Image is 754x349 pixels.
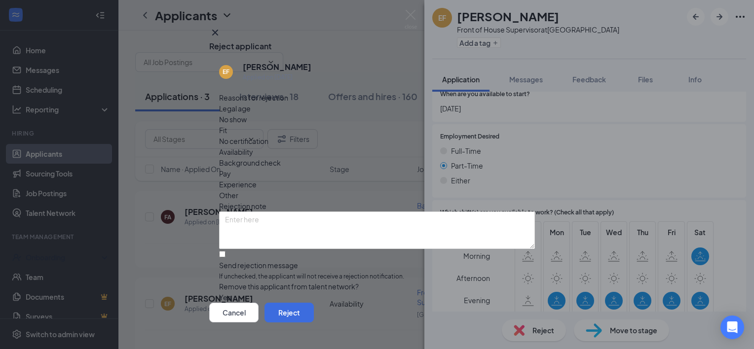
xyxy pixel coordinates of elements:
[219,157,281,168] span: Background check
[209,303,259,322] button: Cancel
[219,125,227,136] span: Fit
[219,179,257,190] span: Experience
[219,282,359,291] span: Remove this applicant from talent network?
[219,292,231,303] span: Yes
[219,272,535,281] span: If unchecked, the applicant will not receive a rejection notification.
[219,136,268,146] span: No certification
[243,72,311,82] div: Applied on [DATE]
[209,41,271,52] h3: Reject applicant
[219,114,247,125] span: No show
[223,68,229,76] div: EF
[219,93,288,102] span: Reasons for rejection
[219,168,231,179] span: Pay
[219,251,226,257] input: Send rejection messageIf unchecked, the applicant will not receive a rejection notification.
[219,146,253,157] span: Availability
[243,62,311,72] h5: [PERSON_NAME]
[209,27,221,38] button: Close
[219,103,251,114] span: Legal age
[219,202,266,210] span: Rejection note
[720,315,744,339] div: Open Intercom Messenger
[209,27,221,38] svg: Cross
[219,260,535,270] div: Send rejection message
[219,190,238,201] span: Other
[264,303,314,322] button: Reject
